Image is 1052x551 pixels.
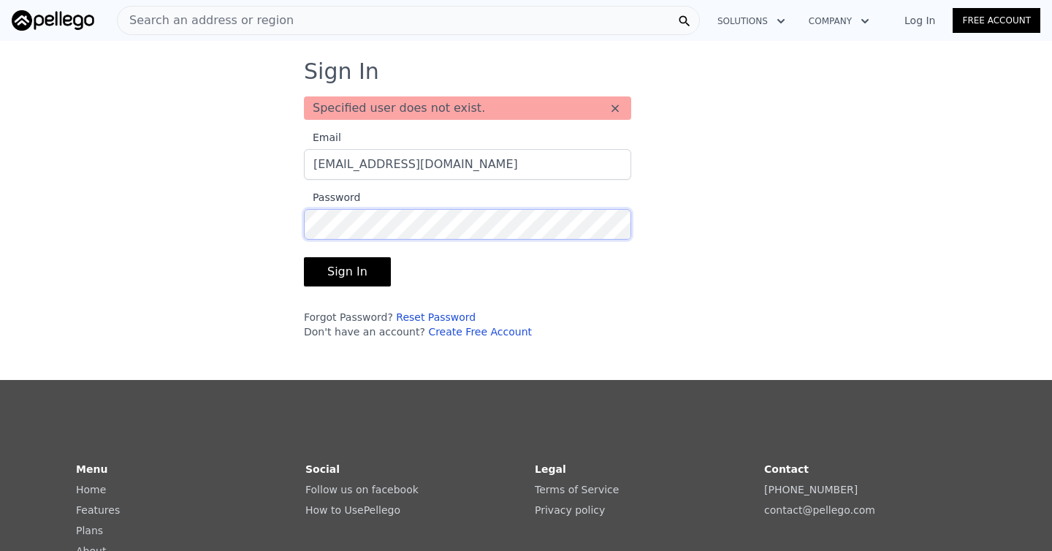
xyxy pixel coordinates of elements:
[764,504,875,516] a: contact@pellego.com
[535,504,605,516] a: Privacy policy
[76,525,103,536] a: Plans
[304,96,631,120] div: Specified user does not exist.
[304,191,360,203] span: Password
[797,8,881,34] button: Company
[305,484,419,495] a: Follow us on facebook
[76,504,120,516] a: Features
[535,463,566,475] strong: Legal
[76,463,107,475] strong: Menu
[304,209,631,240] input: Password
[396,311,476,323] a: Reset Password
[887,13,953,28] a: Log In
[535,484,619,495] a: Terms of Service
[953,8,1040,33] a: Free Account
[118,12,294,29] span: Search an address or region
[608,101,622,115] button: ×
[304,132,341,143] span: Email
[304,149,631,180] input: Email
[12,10,94,31] img: Pellego
[706,8,797,34] button: Solutions
[305,504,400,516] a: How to UsePellego
[428,326,532,338] a: Create Free Account
[305,463,340,475] strong: Social
[764,484,858,495] a: [PHONE_NUMBER]
[304,257,391,286] button: Sign In
[76,484,106,495] a: Home
[304,58,748,85] h3: Sign In
[764,463,809,475] strong: Contact
[304,310,631,339] div: Forgot Password? Don't have an account?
